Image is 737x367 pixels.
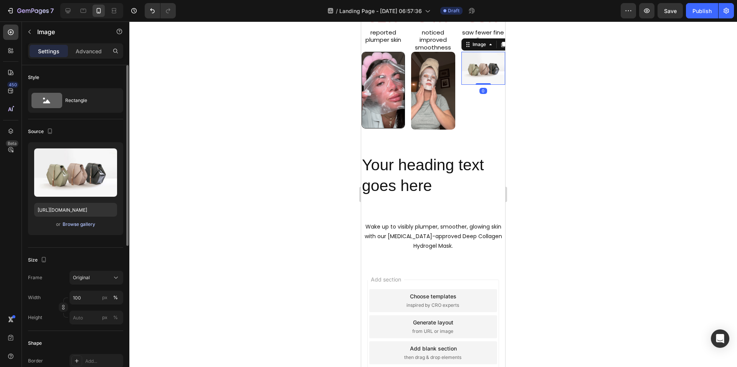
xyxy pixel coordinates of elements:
[3,3,57,18] button: 7
[100,293,109,302] button: %
[664,8,677,14] span: Save
[69,311,123,324] input: px%
[658,3,683,18] button: Save
[28,74,39,81] div: Style
[28,294,41,301] label: Width
[34,203,117,217] input: https://example.com/image.jpg
[34,148,117,197] img: preview-image
[339,7,422,15] span: Landing Page - [DATE] 06:57:36
[336,7,338,15] span: /
[6,140,18,146] div: Beta
[63,221,95,228] div: Browse gallery
[100,313,109,322] button: %
[38,47,59,55] p: Settings
[113,314,118,321] div: %
[111,313,120,322] button: px
[65,92,112,109] div: Rectangle
[76,47,102,55] p: Advanced
[28,127,55,137] div: Source
[69,271,123,285] button: Original
[56,220,61,229] span: or
[111,293,120,302] button: px
[37,27,102,36] p: Image
[50,6,54,15] p: 7
[62,221,96,228] button: Browse gallery
[361,21,505,367] iframe: Design area
[102,314,107,321] div: px
[28,274,42,281] label: Frame
[145,3,176,18] div: Undo/Redo
[28,255,48,265] div: Size
[113,294,118,301] div: %
[686,3,718,18] button: Publish
[692,7,712,15] div: Publish
[69,291,123,304] input: px%
[28,340,42,347] div: Shape
[73,274,90,281] span: Original
[448,7,459,14] span: Draft
[28,357,43,364] div: Border
[28,314,42,321] label: Height
[102,294,107,301] div: px
[711,329,729,348] div: Open Intercom Messenger
[85,358,121,365] div: Add...
[7,82,18,88] div: 450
